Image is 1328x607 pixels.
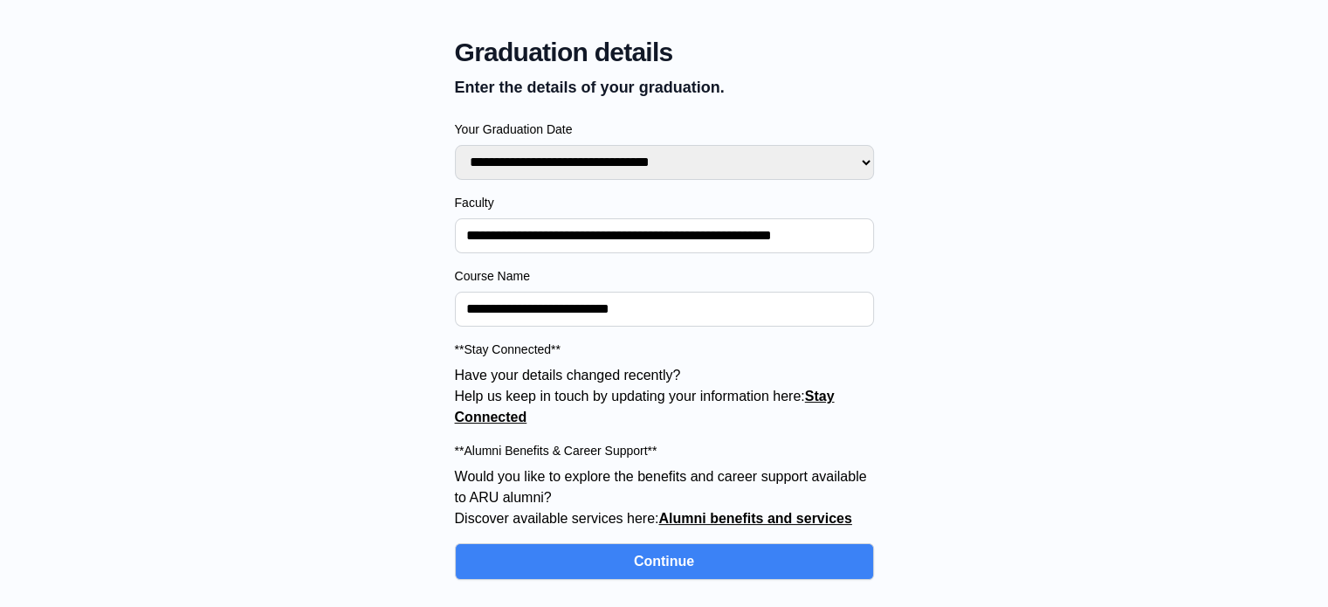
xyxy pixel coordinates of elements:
[455,121,874,138] label: Your Graduation Date
[455,75,874,100] p: Enter the details of your graduation.
[455,365,874,428] p: Have your details changed recently? Help us keep in touch by updating your information here:
[658,511,851,526] a: Alumni benefits and services
[455,466,874,529] p: Would you like to explore the benefits and career support available to ARU alumni? Discover avail...
[455,389,835,424] a: Stay Connected
[455,37,874,68] span: Graduation details
[455,543,874,580] button: Continue
[455,194,874,211] label: Faculty
[455,267,874,285] label: Course Name
[455,442,874,459] label: **Alumni Benefits & Career Support**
